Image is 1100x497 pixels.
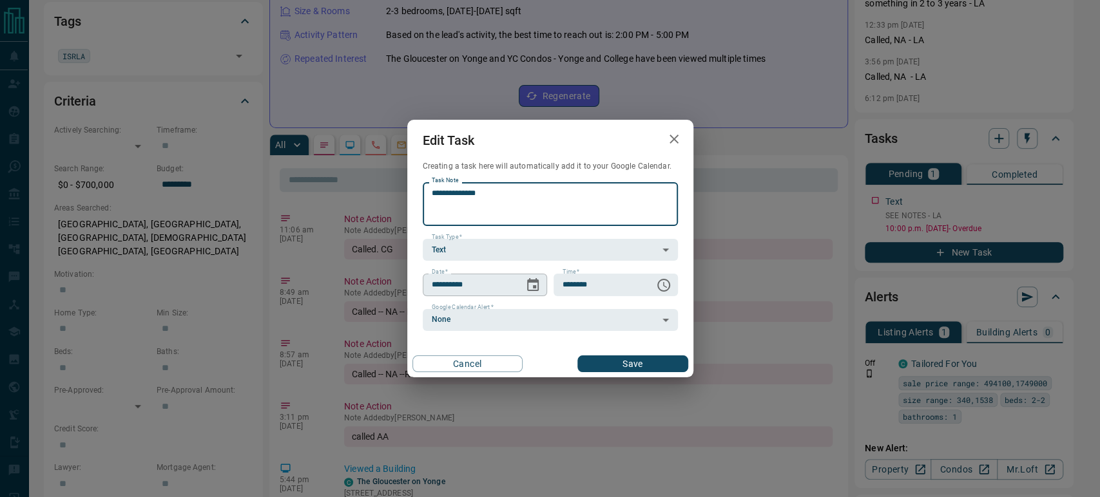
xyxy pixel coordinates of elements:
[423,161,678,172] p: Creating a task here will automatically add it to your Google Calendar.
[577,355,688,372] button: Save
[423,309,678,331] div: None
[651,272,677,298] button: Choose time, selected time is 10:00 PM
[563,268,579,276] label: Time
[423,239,678,261] div: Text
[520,272,546,298] button: Choose date, selected date is Aug 16, 2025
[432,303,494,312] label: Google Calendar Alert
[412,355,523,372] button: Cancel
[432,268,448,276] label: Date
[407,120,490,161] h2: Edit Task
[432,233,462,241] label: Task Type
[432,176,458,185] label: Task Note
